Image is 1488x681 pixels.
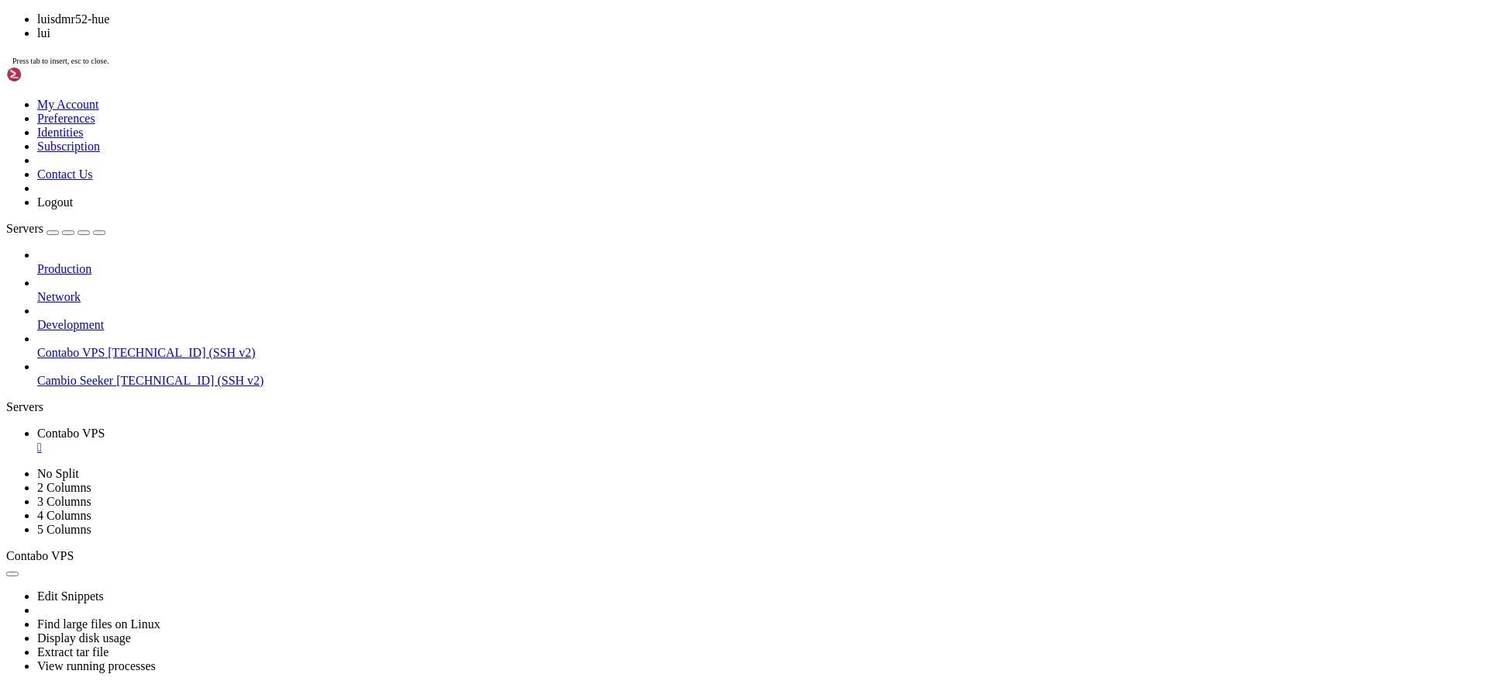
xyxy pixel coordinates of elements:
span: Production [37,262,91,275]
a: Network [37,290,1482,304]
x-row: "reasons":{"type":"array","items":{"type":"string"}},"version":{"type":"string"}, [6,204,1283,217]
x-row: "properties":{"symbol":{"type":"string"},"side":{"type":"string","enum":["long","short"]}, [6,151,1283,164]
x-row: root@vmi2776932:~/trade-seeker# git add -A && git commit -m "ktd: skeleton + schemas + roadmap pl... [6,283,1283,296]
a: Contabo VPS [37,427,1482,455]
a: 2 Columns [37,481,91,494]
div: (38, 42) [254,560,260,573]
a: Production [37,262,1482,276]
li: luisdmr52-hue [37,12,1482,26]
x-row: After doing this, you may fix the identity used for this commit with: [6,428,1283,441]
a: Development [37,318,1482,332]
x-row: Committer: root <[EMAIL_ADDRESS][DOMAIN_NAME]> [6,323,1283,336]
li: Production [37,248,1482,276]
x-row: create mode 100644 contracts/watchlist_hot.schema.json [6,534,1283,547]
li: Cambio Seeker [TECHNICAL_ID] (SSH v2) [37,360,1482,388]
x-row: [main ba4991a] ktd: skeleton + schemas + roadmap placeholder [6,309,1283,323]
a: Extract tar file [37,645,108,659]
x-row: 5 files changed, 37 insertions(+) [6,481,1283,494]
li: Network [37,276,1482,304]
span: [TECHNICAL_ID] (SSH v2) [108,346,255,359]
a: Contact Us [37,168,93,181]
span: Contabo VPS [37,346,105,359]
a: My Account [37,98,99,111]
x-row: git commit --amend --reset-author [6,455,1283,468]
a: Contabo VPS [TECHNICAL_ID] (SSH v2) [37,346,1482,360]
x-row: JSON [6,19,1283,33]
a: Subscription [37,140,100,153]
a: View running processes [37,659,156,672]
x-row: on your username and hostname. Please check that they are accurate. [6,349,1283,362]
li: Contabo VPS [TECHNICAL_ID] (SSH v2) [37,332,1482,360]
span: Press tab to insert, esc to close. [12,57,108,65]
x-row: "ts":{"type":"string","format":"date-time"},"ttl_min":{"type":"integer","minimum":1}}} [6,230,1283,244]
span: Network [37,290,81,303]
x-row: create mode 100644 docs/roadmap/KTD_rules_roadmap.md [6,547,1283,560]
x-row: git config --global [DOMAIN_NAME] [EMAIL_ADDRESS][DOMAIN_NAME] [6,402,1283,415]
a: Logout [37,195,73,209]
li: lui [37,26,1482,40]
a: 3 Columns [37,495,91,508]
x-row: create mode 100644 contracts/signal_ts.schema.json [6,520,1283,534]
x-row: "required":["symbol","side","confidence","rr_est","reasons","version","ts","ttl_min"], [6,125,1283,138]
x-row: git config --global [DOMAIN_NAME] "Your Name" [6,389,1283,402]
span: Contabo VPS [6,549,74,562]
x-row: {"$schema":"[URL][DOMAIN_NAME]","type":"object", [6,99,1283,112]
span: Cambio Seeker [37,374,113,387]
a: 4 Columns [37,509,91,522]
a: Preferences [37,112,95,125]
x-row: create mode 100644 .ops/AUDIT_LOG.txt [6,507,1283,520]
span: Contabo VPS [37,427,105,440]
a: Servers [6,222,105,235]
span: Development [37,318,104,331]
x-row: You can suppress this message by setting them explicitly: [6,362,1283,375]
a: Display disk usage [37,631,131,645]
a:  [37,441,1482,455]
a: No Split [37,467,79,480]
x-row: create mode 100644 .gitignore [6,494,1283,507]
x-row: "confidence":{"type":"number","minimum":0,"maximum":1},"rr_est":{"type":"number","minimum":0}, [6,178,1283,191]
a: 5 Columns [37,523,91,536]
x-row: Your name and email address were configured automatically based [6,336,1283,349]
a: Edit Snippets [37,589,104,603]
span: [TECHNICAL_ID] (SSH v2) [116,374,263,387]
a: Identities [37,126,84,139]
img: Shellngn [6,67,95,82]
div: Servers [6,400,1482,414]
span: Servers [6,222,43,235]
x-row: Username for '[URL][DOMAIN_NAME]': lui [6,560,1283,573]
x-row: JSON [6,257,1283,270]
a: Cambio Seeker [TECHNICAL_ID] (SSH v2) [37,374,1482,388]
x-row: cat > contracts/signal_ts.schema.json <<'JSON' [6,72,1283,85]
a: Find large files on Linux [37,617,160,631]
li: Development [37,304,1482,332]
